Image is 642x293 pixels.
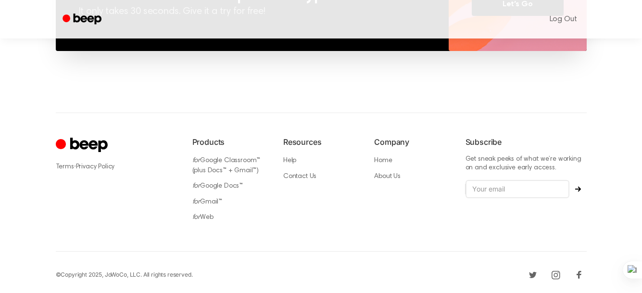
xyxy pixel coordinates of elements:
[192,214,214,221] a: forWeb
[571,267,587,282] a: Facebook
[525,267,541,282] a: Twitter
[192,199,201,205] i: for
[192,157,201,164] i: for
[466,136,587,148] h6: Subscribe
[192,157,261,174] a: forGoogle Classroom™ (plus Docs™ + Gmail™)
[374,136,450,148] h6: Company
[466,180,569,198] input: Your email
[466,155,587,172] p: Get sneak peeks of what we’re working on and exclusive early access.
[192,214,201,221] i: for
[548,267,564,282] a: Instagram
[569,186,587,192] button: Subscribe
[374,157,392,164] a: Home
[192,199,223,205] a: forGmail™
[192,183,201,190] i: for
[283,136,359,148] h6: Resources
[374,173,401,180] a: About Us
[56,270,193,279] div: © Copyright 2025, JoWoCo, LLC. All rights reserved.
[540,8,587,31] a: Log Out
[76,164,115,170] a: Privacy Policy
[283,173,316,180] a: Contact Us
[56,162,177,172] div: ·
[56,136,110,155] a: Cruip
[283,157,296,164] a: Help
[56,164,74,170] a: Terms
[56,10,110,29] a: Beep
[192,183,243,190] a: forGoogle Docs™
[192,136,268,148] h6: Products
